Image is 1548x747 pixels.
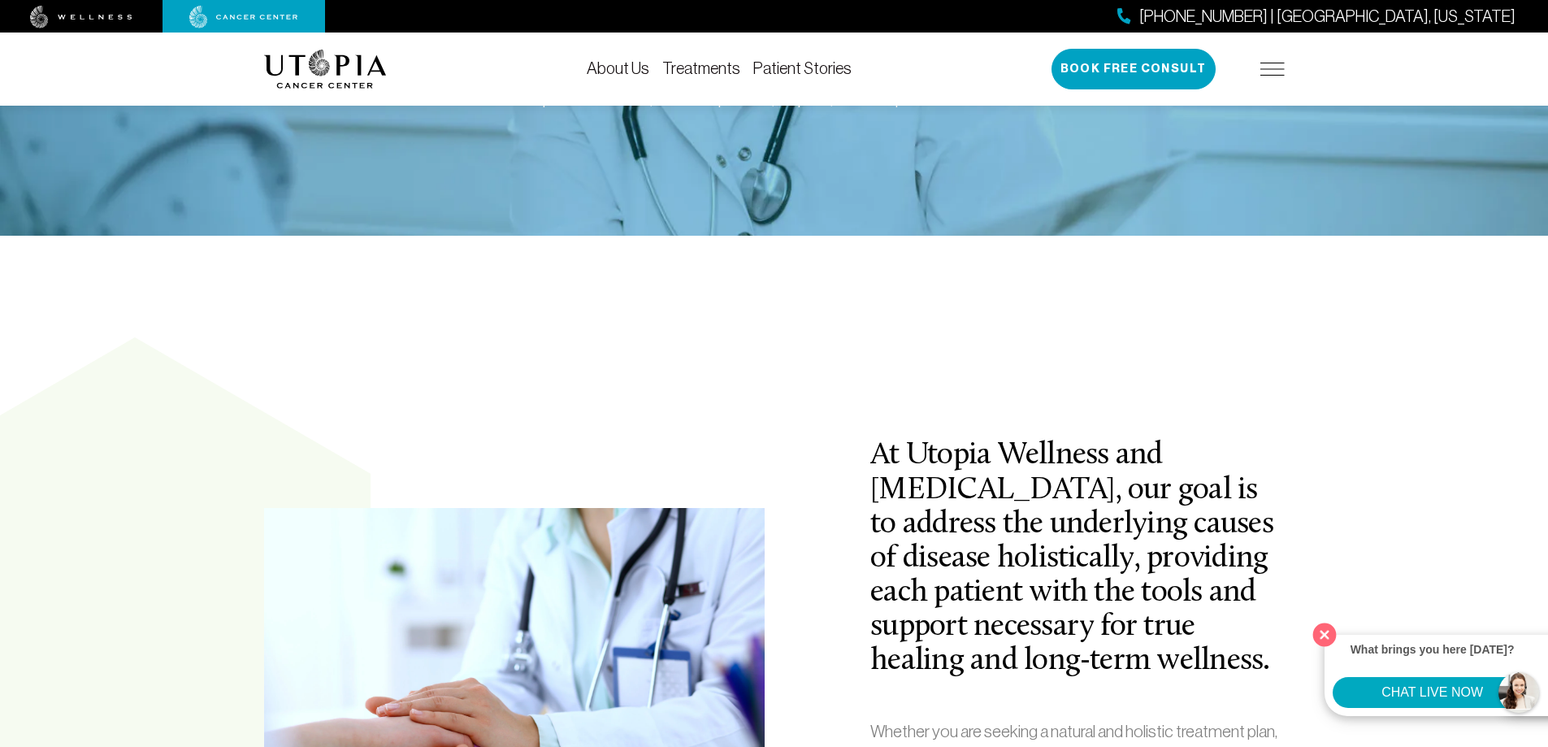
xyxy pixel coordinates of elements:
strong: What brings you here [DATE]? [1351,643,1515,656]
button: Book Free Consult [1052,49,1216,89]
a: About Us [587,59,649,77]
img: wellness [30,6,132,28]
img: icon-hamburger [1260,63,1285,76]
span: [PHONE_NUMBER] | [GEOGRAPHIC_DATA], [US_STATE] [1139,5,1515,28]
h2: At Utopia Wellness and [MEDICAL_DATA], our goal is to address the underlying causes of disease ho... [870,439,1284,679]
img: cancer center [189,6,298,28]
a: [PHONE_NUMBER] | [GEOGRAPHIC_DATA], [US_STATE] [1117,5,1515,28]
a: Treatments [662,59,740,77]
a: Patient Stories [753,59,852,77]
img: logo [264,50,387,89]
button: Close [1308,618,1342,651]
button: CHAT LIVE NOW [1333,677,1532,708]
